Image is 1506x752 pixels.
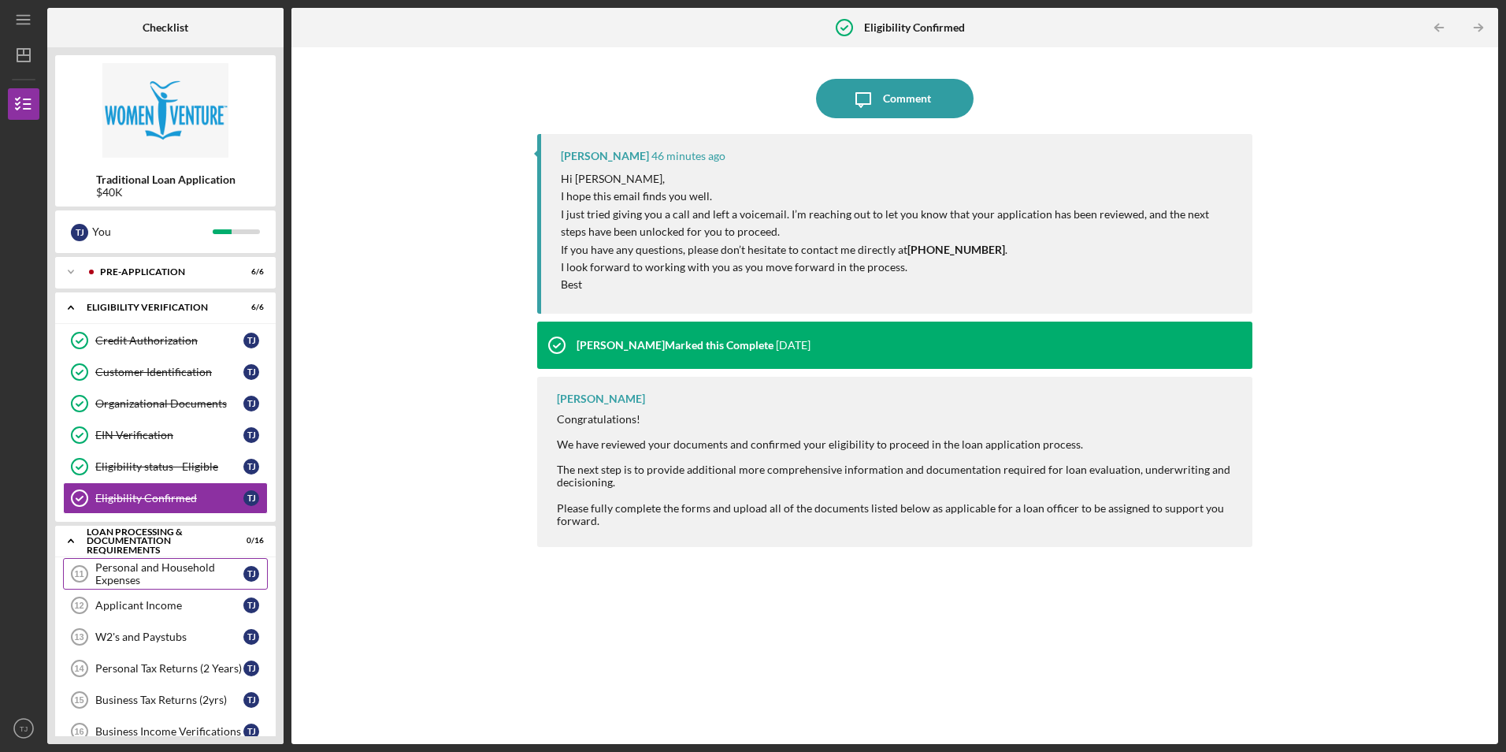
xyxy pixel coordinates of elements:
[74,664,84,673] tspan: 14
[561,241,1236,259] p: If you have any questions, please don’t hesitate to contact me directly at .
[243,396,259,411] div: T J
[95,725,243,738] div: Business Income Verifications
[243,724,259,739] div: T J
[557,438,1236,451] div: We have reviewed your documents and confirmed your eligibility to proceed in the loan application...
[8,713,39,744] button: TJ
[63,356,268,388] a: Customer IdentificationTJ
[87,527,224,555] div: Loan Processing & Documentation Requirements
[243,427,259,443] div: T J
[561,276,1236,293] p: Best
[816,79,974,118] button: Comment
[95,662,243,675] div: Personal Tax Returns (2 Years)
[95,492,243,504] div: Eligibility Confirmed
[63,716,268,747] a: 16Business Income VerificationsTJ
[561,188,1236,205] p: I hope this email finds you well.
[243,459,259,475] div: T J
[95,561,243,586] div: Personal and Household Expenses
[651,150,725,162] time: 2025-09-08 21:45
[63,451,268,482] a: Eligibility status - EligibleTJ
[63,590,268,621] a: 12Applicant IncomeTJ
[236,303,264,312] div: 6 / 6
[561,150,649,162] div: [PERSON_NAME]
[243,333,259,348] div: T J
[74,695,83,705] tspan: 15
[95,429,243,441] div: EIN Verification
[243,364,259,380] div: T J
[95,694,243,706] div: Business Tax Returns (2yrs)
[561,259,1236,276] p: I look forward to working with you as you move forward in the process.
[577,339,773,352] div: [PERSON_NAME] Marked this Complete
[243,692,259,708] div: T J
[74,632,83,642] tspan: 13
[96,173,236,186] b: Traditional Loan Application
[95,397,243,410] div: Organizational Documents
[63,653,268,684] a: 14Personal Tax Returns (2 Years)TJ
[143,21,188,34] b: Checklist
[883,79,931,118] div: Comment
[63,558,268,590] a: 11Personal and Household ExpensesTJ
[236,536,264,545] div: 0 / 16
[557,393,645,405] div: [PERSON_NAME]
[74,727,83,736] tspan: 16
[92,218,213,245] div: You
[864,21,965,34] b: Eligibility Confirmed
[243,629,259,645] div: T J
[20,724,28,733] text: TJ
[907,243,1005,256] strong: [PHONE_NUMBER]
[243,598,259,613] div: T J
[243,661,259,676] div: T J
[95,334,243,347] div: Credit Authorization
[95,599,243,612] div: Applicant Income
[74,569,83,579] tspan: 11
[71,224,88,241] div: T J
[63,419,268,451] a: EIN VerificationTJ
[557,463,1236,489] div: The next step is to provide additional more comprehensive information and documentation required ...
[561,206,1236,241] p: I just tried giving you a call and left a voicemail. I’m reaching out to let you know that your a...
[63,325,268,356] a: Credit AuthorizationTJ
[63,684,268,716] a: 15Business Tax Returns (2yrs)TJ
[243,566,259,582] div: T J
[243,490,259,506] div: T J
[96,186,236,199] div: $40K
[557,502,1236,527] div: Please fully complete the forms and upload all of the documents listed below as applicable for a ...
[557,413,1236,426] div: Congratulations!
[74,601,83,610] tspan: 12
[561,170,1236,188] p: Hi [PERSON_NAME],
[63,482,268,514] a: Eligibility ConfirmedTJ
[87,303,224,312] div: Eligibility Verification
[776,339,810,352] time: 2025-08-28 15:05
[63,621,268,653] a: 13W2's and PaystubsTJ
[100,267,224,277] div: Pre-Application
[95,460,243,473] div: Eligibility status - Eligible
[63,388,268,419] a: Organizational DocumentsTJ
[95,631,243,643] div: W2's and Paystubs
[55,63,276,158] img: Product logo
[236,267,264,277] div: 6 / 6
[95,366,243,378] div: Customer Identification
